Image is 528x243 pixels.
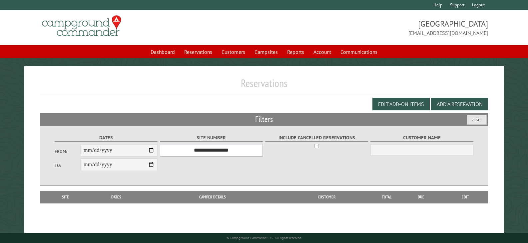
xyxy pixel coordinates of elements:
[40,13,123,39] img: Campground Commander
[336,46,381,58] a: Communications
[55,162,80,169] label: To:
[264,18,488,37] span: [GEOGRAPHIC_DATA] [EMAIL_ADDRESS][DOMAIN_NAME]
[43,191,87,203] th: Site
[55,148,80,155] label: From:
[218,46,249,58] a: Customers
[372,98,430,110] button: Edit Add-on Items
[180,46,216,58] a: Reservations
[370,134,474,142] label: Customer Name
[467,115,487,125] button: Reset
[283,46,308,58] a: Reports
[431,98,488,110] button: Add a Reservation
[160,134,263,142] label: Site Number
[145,191,280,203] th: Camper Details
[227,236,302,240] small: © Campground Commander LLC. All rights reserved.
[373,191,400,203] th: Total
[442,191,488,203] th: Edit
[87,191,145,203] th: Dates
[40,77,488,95] h1: Reservations
[309,46,335,58] a: Account
[147,46,179,58] a: Dashboard
[265,134,368,142] label: Include Cancelled Reservations
[280,191,373,203] th: Customer
[400,191,442,203] th: Due
[251,46,282,58] a: Campsites
[55,134,158,142] label: Dates
[40,113,488,126] h2: Filters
